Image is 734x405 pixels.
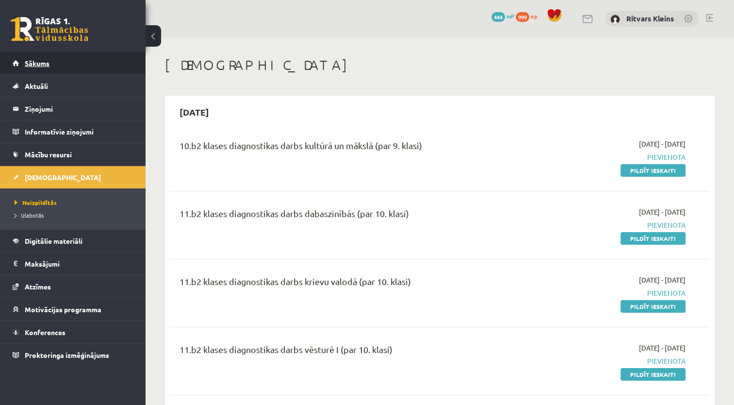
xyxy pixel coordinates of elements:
[13,230,133,252] a: Digitālie materiāli
[639,343,685,353] span: [DATE] - [DATE]
[526,288,685,298] span: Pievienota
[620,232,685,245] a: Pildīt ieskaiti
[13,75,133,97] a: Aktuāli
[13,321,133,343] a: Konferences
[15,211,44,219] span: Izlabotās
[25,253,133,275] legend: Maksājumi
[11,17,88,41] a: Rīgas 1. Tālmācības vidusskola
[15,211,136,219] a: Izlabotās
[620,368,685,381] a: Pildīt ieskaiti
[25,150,72,159] span: Mācību resursi
[165,57,715,73] h1: [DEMOGRAPHIC_DATA]
[491,12,505,22] span: 444
[13,98,133,120] a: Ziņojumi
[170,101,219,123] h2: [DATE]
[610,15,620,24] img: Ritvars Kleins
[15,198,136,207] a: Neizpildītās
[13,120,133,143] a: Informatīvie ziņojumi
[13,253,133,275] a: Maksājumi
[25,236,82,245] span: Digitālie materiāli
[516,12,529,22] span: 999
[13,344,133,366] a: Proktoringa izmēģinājums
[25,120,133,143] legend: Informatīvie ziņojumi
[526,220,685,230] span: Pievienota
[516,12,542,20] a: 999 xp
[25,282,51,291] span: Atzīmes
[639,139,685,149] span: [DATE] - [DATE]
[25,59,49,67] span: Sākums
[620,164,685,177] a: Pildīt ieskaiti
[626,14,674,23] a: Ritvars Kleins
[506,12,514,20] span: mP
[13,166,133,188] a: [DEMOGRAPHIC_DATA]
[25,173,101,182] span: [DEMOGRAPHIC_DATA]
[179,275,512,293] div: 11.b2 klases diagnostikas darbs krievu valodā (par 10. klasi)
[13,143,133,166] a: Mācību resursi
[13,275,133,298] a: Atzīmes
[526,356,685,366] span: Pievienota
[25,351,109,359] span: Proktoringa izmēģinājums
[179,207,512,225] div: 11.b2 klases diagnostikas darbs dabaszinībās (par 10. klasi)
[639,275,685,285] span: [DATE] - [DATE]
[531,12,537,20] span: xp
[526,152,685,162] span: Pievienota
[25,98,133,120] legend: Ziņojumi
[13,298,133,321] a: Motivācijas programma
[491,12,514,20] a: 444 mP
[13,52,133,74] a: Sākums
[620,300,685,313] a: Pildīt ieskaiti
[25,328,65,337] span: Konferences
[25,305,101,314] span: Motivācijas programma
[179,343,512,361] div: 11.b2 klases diagnostikas darbs vēsturē I (par 10. klasi)
[25,82,48,90] span: Aktuāli
[639,207,685,217] span: [DATE] - [DATE]
[179,139,512,157] div: 10.b2 klases diagnostikas darbs kultūrā un mākslā (par 9. klasi)
[15,199,57,206] span: Neizpildītās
